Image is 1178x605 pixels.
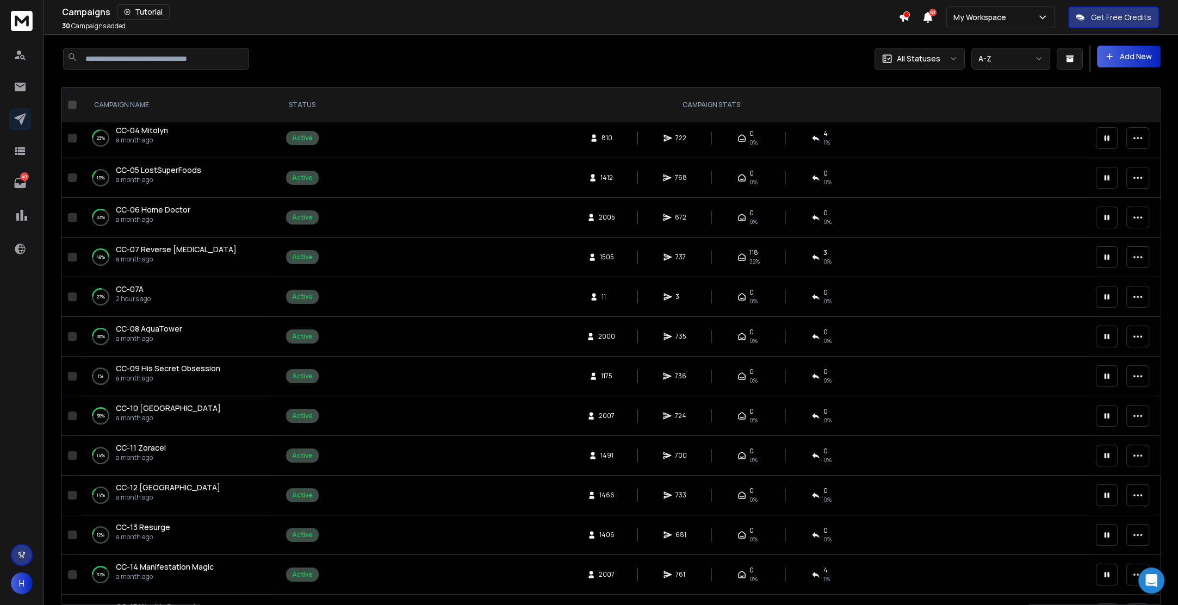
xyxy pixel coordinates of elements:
a: CC-11 Zoracel [116,442,166,453]
span: CC-14 Manifestation Magic [116,562,214,572]
p: a month ago [116,215,190,224]
p: a month ago [116,533,170,541]
span: 761 [675,570,686,579]
span: 0 [749,526,754,535]
span: 0 [823,447,828,456]
span: 0 [749,407,754,416]
div: Active [292,134,313,142]
a: CC-06 Home Doctor [116,204,190,215]
span: 810 [602,134,612,142]
span: 681 [675,531,686,539]
td: 49%CC-07 Reverse [MEDICAL_DATA]a month ago [81,238,271,277]
div: Active [292,451,313,460]
button: H [11,572,33,594]
span: 0 [823,526,828,535]
span: 0 % [823,456,832,464]
div: Active [292,253,313,261]
td: 12%CC-13 Resurgea month ago [81,515,271,555]
p: 40 [20,172,29,181]
div: Active [292,213,313,222]
p: a month ago [116,136,168,145]
span: 3 [675,292,686,301]
span: 0 [749,169,754,178]
button: Tutorial [117,4,170,20]
span: 0 [823,407,828,416]
th: STATUS [271,88,333,123]
div: Active [292,173,313,182]
span: 1 % [823,575,830,583]
span: 4 [823,129,828,138]
span: 1466 [599,491,615,500]
p: 27 % [97,291,105,302]
a: CC-08 AquaTower [116,323,182,334]
span: 1406 [599,531,615,539]
span: 0 [823,367,828,376]
span: 0 [749,487,754,495]
span: 0 % [823,535,832,544]
span: 0 [823,288,828,297]
td: 23%CC-04 Mitolyna month ago [81,118,271,158]
a: CC-12 [GEOGRAPHIC_DATA] [116,482,220,493]
p: 37 % [97,569,105,580]
span: 1505 [600,253,614,261]
span: 0% [749,456,758,464]
span: 0 % [823,257,832,266]
td: 36%CC-10 [GEOGRAPHIC_DATA]a month ago [81,396,271,436]
span: 2000 [598,332,615,341]
p: 36 % [97,331,105,342]
a: CC-10 [GEOGRAPHIC_DATA] [116,403,221,414]
span: 700 [675,451,687,460]
th: CAMPAIGN NAME [81,88,271,123]
p: 12 % [97,529,104,540]
span: 0 [823,487,828,495]
p: a month ago [116,572,214,581]
p: a month ago [116,176,201,184]
td: 14%CC-12 [GEOGRAPHIC_DATA]a month ago [81,476,271,515]
span: 0 [749,129,754,138]
th: CAMPAIGN STATS [333,88,1089,123]
span: 3 [823,248,827,257]
span: 733 [675,491,686,500]
span: 768 [675,173,687,182]
span: 0% [749,495,758,504]
span: 0% [749,535,758,544]
td: 27%CC-07A2 hours ago [81,277,271,317]
a: CC-09 His Secret Obsession [116,363,220,374]
p: 14 % [97,450,105,461]
span: CC-10 [GEOGRAPHIC_DATA] [116,403,221,413]
span: 11 [602,292,612,301]
p: 36 % [97,410,105,421]
p: Campaigns added [62,22,126,30]
p: 23 % [97,133,105,144]
td: 33%CC-06 Home Doctora month ago [81,198,271,238]
p: a month ago [116,374,220,383]
span: 724 [675,411,686,420]
td: 14%CC-11 Zoracela month ago [81,436,271,476]
span: 0 % [823,217,832,226]
p: 2 hours ago [116,295,151,303]
span: 118 [749,248,758,257]
td: 36%CC-08 AquaTowera month ago [81,317,271,357]
span: 722 [675,134,686,142]
span: 0% [749,217,758,226]
div: Campaigns [62,4,898,20]
span: 0 % [823,336,832,345]
span: CC-07 Reverse [MEDICAL_DATA] [116,244,237,254]
a: CC-04 Mitolyn [116,125,168,136]
p: a month ago [116,255,237,264]
p: a month ago [116,414,221,422]
p: My Workspace [953,12,1010,23]
span: 32 % [749,257,760,266]
span: 0% [749,575,758,583]
span: 30 [62,21,70,30]
div: Active [292,491,313,500]
span: 1491 [600,451,613,460]
div: Active [292,411,313,420]
span: 0 % [823,178,832,186]
span: 0% [749,297,758,305]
